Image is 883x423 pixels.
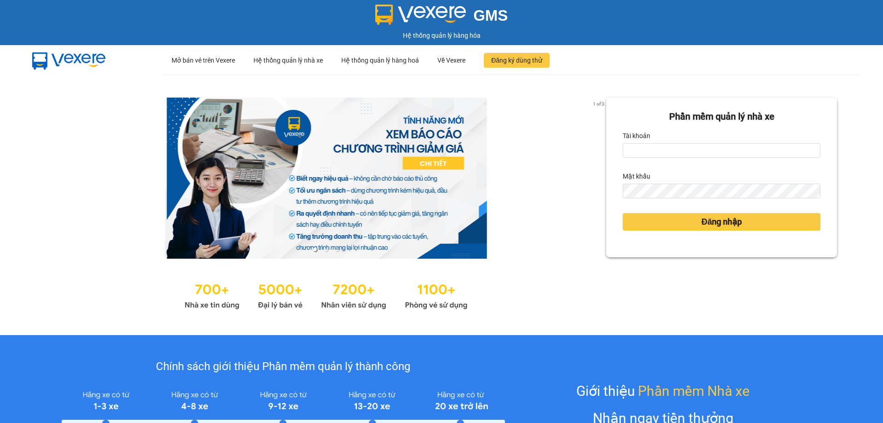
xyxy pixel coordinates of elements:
[623,184,820,198] input: Mật khẩu
[623,213,820,231] button: Đăng nhập
[576,380,750,402] div: Giới thiệu
[623,169,650,184] label: Mật khẩu
[172,46,235,75] div: Mở bán vé trên Vexere
[313,248,317,251] li: slide item 1
[593,98,606,259] button: next slide / item
[253,46,323,75] div: Hệ thống quản lý nhà xe
[46,98,59,259] button: previous slide / item
[335,248,339,251] li: slide item 3
[375,14,508,21] a: GMS
[2,30,881,41] div: Hệ thống quản lý hàng hóa
[623,128,650,143] label: Tài khoản
[324,248,328,251] li: slide item 2
[484,53,550,68] button: Đăng ký dùng thử
[623,110,820,124] div: Phần mềm quản lý nhà xe
[62,358,505,376] div: Chính sách giới thiệu Phần mềm quản lý thành công
[437,46,465,75] div: Về Vexere
[638,380,750,402] span: Phần mềm Nhà xe
[341,46,419,75] div: Hệ thống quản lý hàng hoá
[375,5,466,25] img: logo 2
[701,215,742,228] span: Đăng nhập
[623,143,820,158] input: Tài khoản
[473,7,508,24] span: GMS
[491,55,542,65] span: Đăng ký dùng thử
[590,98,606,110] p: 1 of 3
[184,277,468,312] img: Statistics.png
[23,45,115,75] img: mbUUG5Q.png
